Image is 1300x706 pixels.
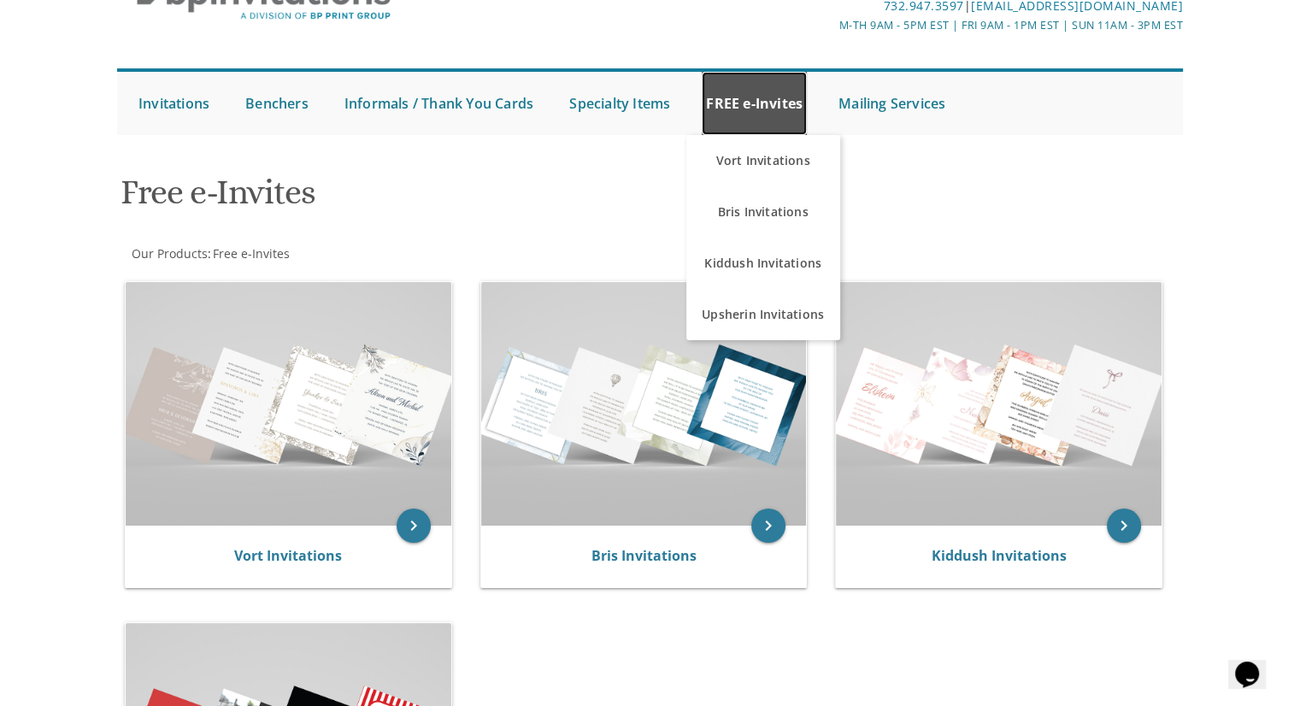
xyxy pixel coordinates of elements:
a: keyboard_arrow_right [751,509,785,543]
div: M-Th 9am - 5pm EST | Fri 9am - 1pm EST | Sun 11am - 3pm EST [474,16,1183,34]
a: Invitations [134,72,214,135]
a: Vort Invitations [234,546,342,565]
h1: Free e-Invites [121,174,818,224]
a: Benchers [241,72,313,135]
a: Kiddush Invitations [686,238,840,289]
img: Bris Invitations [481,282,807,526]
a: Bris Invitations [686,186,840,238]
a: Vort Invitations [686,135,840,186]
div: : [117,245,650,262]
a: keyboard_arrow_right [397,509,431,543]
a: Our Products [130,245,208,262]
span: Free e-Invites [213,245,290,262]
a: Specialty Items [565,72,674,135]
img: Kiddush Invitations [836,282,1162,526]
a: keyboard_arrow_right [1107,509,1141,543]
a: Free e-Invites [211,245,290,262]
a: Informals / Thank You Cards [340,72,538,135]
iframe: chat widget [1228,638,1283,689]
img: Vort Invitations [126,282,451,526]
a: Kiddush Invitations [932,546,1067,565]
a: FREE e-Invites [702,72,807,135]
a: Bris Invitations [591,546,696,565]
a: Upsherin Invitations [686,289,840,340]
a: Mailing Services [834,72,950,135]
